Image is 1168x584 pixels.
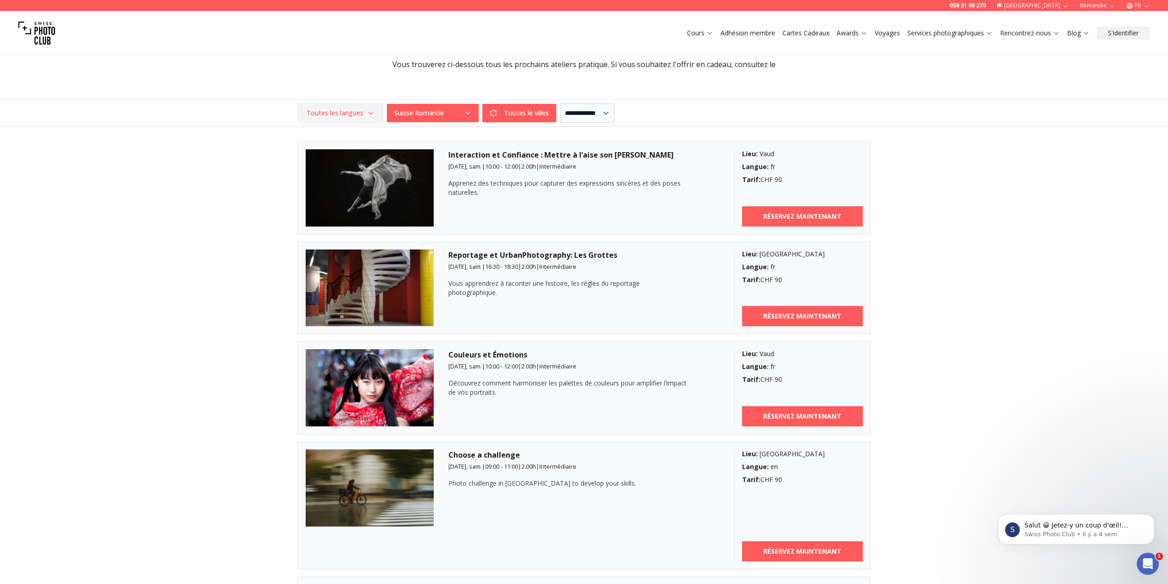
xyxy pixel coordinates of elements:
[24,24,104,31] div: Domaine: [DOMAIN_NAME]
[448,449,720,460] h3: Choose a challenge
[742,162,863,171] div: fr
[742,375,760,384] b: Tarif :
[683,27,717,40] button: Cours
[904,27,996,40] button: Services photographiques
[48,59,71,65] div: Domaine
[448,462,482,471] span: [DATE], sam.
[448,479,687,488] p: Photo challenge in [GEOGRAPHIC_DATA] to develop your skills.
[742,349,758,358] b: Lieu :
[306,349,434,426] img: Couleurs et Émotions
[984,495,1168,559] iframe: Intercom notifications message
[539,262,576,271] span: Intermédiaire
[742,449,758,458] b: Lieu :
[448,362,482,370] span: [DATE], sam.
[742,149,863,159] div: Vaud
[448,149,720,160] h3: Interaction et Confiance : Mettre à l’aise son [PERSON_NAME]
[116,59,139,65] div: Mots-clés
[539,362,576,370] span: Intermédiaire
[1137,553,1159,575] iframe: Intercom live chat
[687,28,713,38] a: Cours
[763,412,841,421] b: RÉSERVEZ MAINTENANT
[18,15,55,51] img: Swiss photo club
[721,28,775,38] a: Adhésion membre
[448,249,720,261] h3: Reportage et UrbanPhotography: Les Grottes
[539,462,576,471] span: Intermédiaire
[15,15,22,22] img: logo_orange.svg
[15,24,22,31] img: website_grey.svg
[298,103,383,123] button: Toutes les langues
[763,312,841,321] b: RÉSERVEZ MAINTENANT
[742,541,863,561] a: RÉSERVEZ MAINTENANT
[875,28,900,38] a: Voyages
[306,249,434,327] img: Reportage et UrbanPhotography: Les Grottes
[742,349,863,358] div: Vaud
[742,262,769,271] b: Langue :
[775,175,782,184] span: 90
[742,462,863,471] div: en
[1067,28,1090,38] a: Blog
[448,162,482,170] span: [DATE], sam.
[521,162,536,170] span: 2.00 h
[763,212,841,221] b: RÉSERVEZ MAINTENANT
[742,462,769,471] b: Langue :
[521,262,536,271] span: 2.00 h
[306,449,434,527] img: Choose a challenge
[763,547,841,556] b: RÉSERVEZ MAINTENANT
[742,275,760,284] b: Tarif :
[539,162,576,170] span: Intermédiaire
[1156,553,1163,560] span: 1
[996,27,1063,40] button: Rencontrez-nous
[387,104,479,122] button: Suisse Romande
[448,349,720,360] h3: Couleurs et Émotions
[837,28,867,38] a: Awards
[742,362,769,371] b: Langue :
[482,104,556,122] button: Toutes le villes
[742,406,863,426] a: RÉSERVEZ MAINTENANT
[106,58,113,65] img: tab_keywords_by_traffic_grey.svg
[833,27,871,40] button: Awards
[1097,27,1150,40] button: S'identifier
[775,375,782,384] span: 90
[1000,28,1060,38] a: Rencontrez-nous
[1063,27,1093,40] button: Blog
[742,475,863,484] div: CHF
[448,162,576,170] small: | | |
[485,162,518,170] span: 10:00 - 12:00
[742,306,863,326] a: RÉSERVEZ MAINTENANT
[742,249,758,258] b: Lieu :
[742,249,863,259] div: [GEOGRAPHIC_DATA]
[775,475,782,484] span: 90
[871,27,904,40] button: Voyages
[521,462,536,471] span: 2.00 h
[521,362,536,370] span: 2.00 h
[742,475,760,484] b: Tarif :
[742,206,863,227] a: RÉSERVEZ MAINTENANT
[742,449,863,459] div: [GEOGRAPHIC_DATA]
[448,179,687,197] p: Apprenez des techniques pour capturer des expressions sincères et des poses naturelles.
[742,362,863,371] div: fr
[448,262,576,271] small: | | |
[742,175,863,184] div: CHF
[38,58,45,65] img: tab_domain_overview_orange.svg
[907,28,993,38] a: Services photographiques
[742,175,760,184] b: Tarif :
[782,28,829,38] a: Cartes Cadeaux
[448,262,482,271] span: [DATE], sam.
[775,275,782,284] span: 90
[950,2,986,9] a: 058 51 00 270
[742,275,863,284] div: CHF
[485,262,518,271] span: 16:30 - 18:30
[742,375,863,384] div: CHF
[448,279,687,297] p: Vous apprendrez à raconter une histoire, les règles du reportage photographique.
[299,105,382,121] span: Toutes les langues
[448,462,576,471] small: | | |
[742,262,863,272] div: fr
[485,362,518,370] span: 10:00 - 12:00
[26,15,45,22] div: v 4.0.25
[717,27,779,40] button: Adhésion membre
[742,162,769,171] b: Langue :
